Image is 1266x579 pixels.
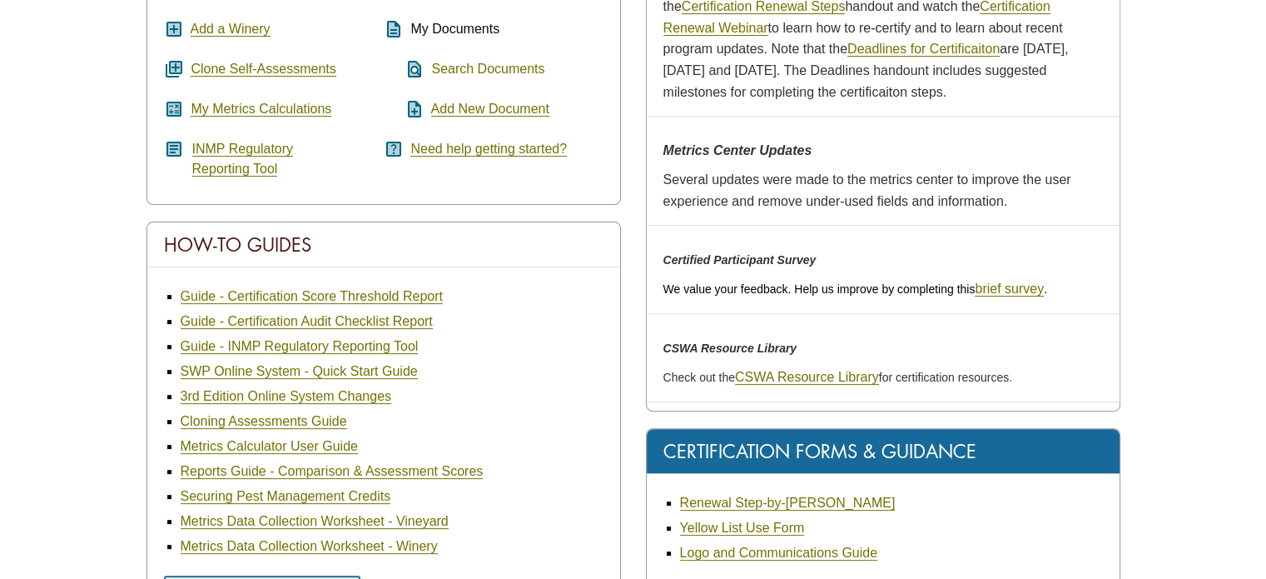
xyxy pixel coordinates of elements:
[181,289,443,304] a: Guide - Certification Score Threshold Report
[663,172,1071,208] span: Several updates were made to the metrics center to improve the user experience and remove under-u...
[181,539,438,554] a: Metrics Data Collection Worksheet - Winery
[663,143,812,157] strong: Metrics Center Updates
[181,514,449,529] a: Metrics Data Collection Worksheet - Vineyard
[663,282,1047,296] span: We value your feedback. Help us improve by completing this .
[192,142,294,177] a: INMP RegulatoryReporting Tool
[181,389,391,404] a: 3rd Edition Online System Changes
[181,489,391,504] a: Securing Pest Management Credits
[735,370,879,385] a: CSWA Resource Library
[847,42,1000,57] a: Deadlines for Certificaiton
[663,371,1012,384] span: Check out the for certification resources.
[164,19,184,39] i: add_box
[147,222,620,267] div: How-To Guides
[181,339,419,354] a: Guide - INMP Regulatory Reporting Tool
[410,142,567,157] a: Need help getting started?
[181,439,358,454] a: Metrics Calculator User Guide
[663,342,797,355] em: CSWA Resource Library
[410,22,499,36] span: My Documents
[384,19,404,39] i: description
[191,62,335,77] a: Clone Self-Assessments
[164,59,184,79] i: queue
[384,59,424,79] i: find_in_page
[384,99,424,119] i: note_add
[647,429,1120,474] div: Certification Forms & Guidance
[431,102,549,117] a: Add New Document
[164,139,184,159] i: article
[191,102,331,117] a: My Metrics Calculations
[680,521,805,536] a: Yellow List Use Form
[191,22,271,37] a: Add a Winery
[181,414,347,429] a: Cloning Assessments Guide
[164,99,184,119] i: calculate
[384,139,404,159] i: help_center
[181,364,418,379] a: SWP Online System - Quick Start Guide
[975,282,1044,297] a: brief survey
[181,314,433,329] a: Guide - Certification Audit Checklist Report
[680,546,877,561] a: Logo and Communications Guide
[431,62,544,77] a: Search Documents
[181,464,484,479] a: Reports Guide - Comparison & Assessment Scores
[680,496,896,511] a: Renewal Step-by-[PERSON_NAME]
[663,253,817,267] em: Certified Participant Survey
